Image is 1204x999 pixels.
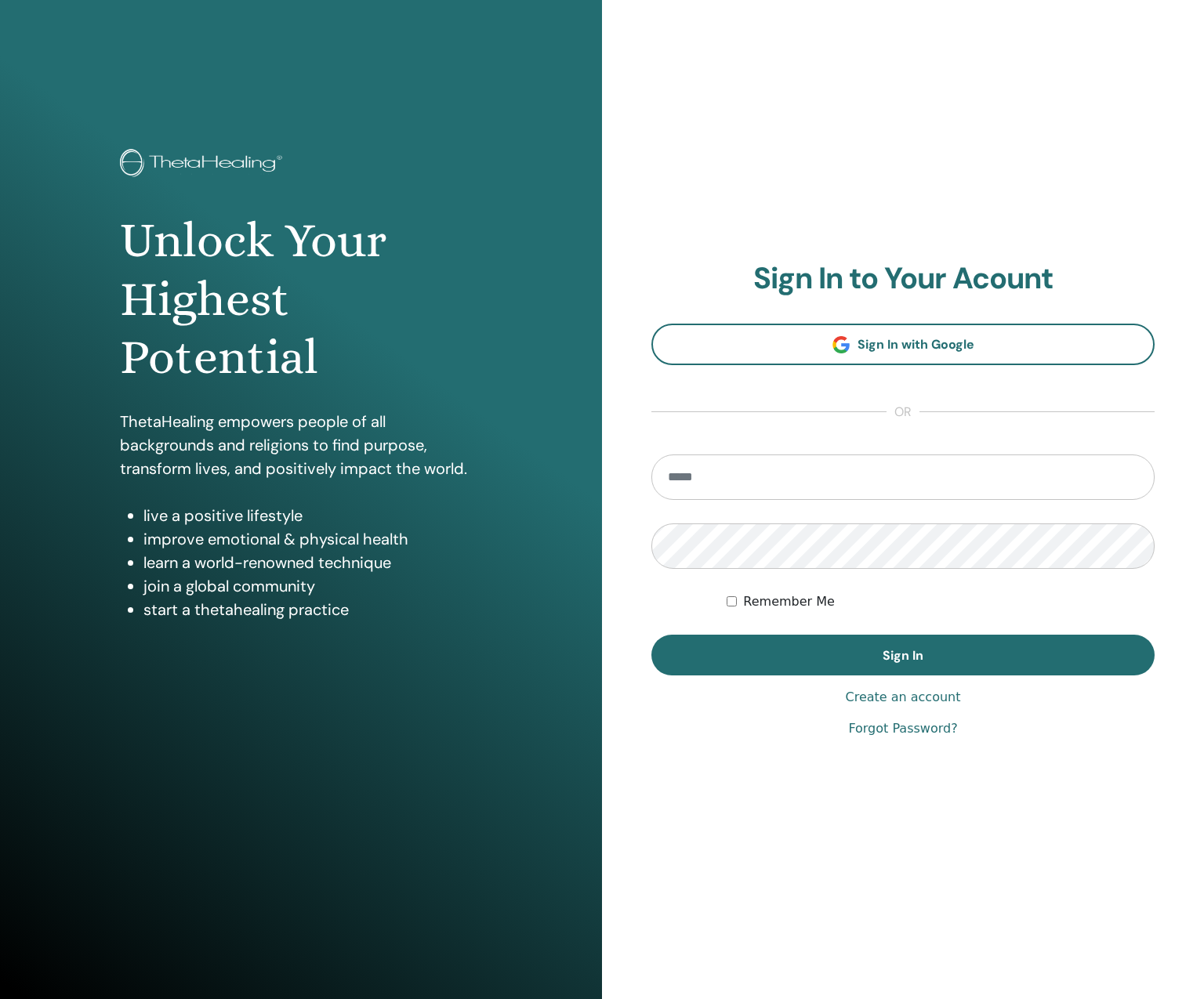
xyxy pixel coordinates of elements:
span: Sign In with Google [858,336,974,353]
button: Sign In [651,635,1155,675]
li: live a positive lifestyle [143,504,482,527]
span: or [887,403,919,422]
span: Sign In [883,647,923,664]
h2: Sign In to Your Acount [651,261,1155,297]
a: Sign In with Google [651,324,1155,365]
li: join a global community [143,574,482,598]
h1: Unlock Your Highest Potential [120,212,482,386]
p: ThetaHealing empowers people of all backgrounds and religions to find purpose, transform lives, a... [120,410,482,480]
li: improve emotional & physical health [143,527,482,551]
li: learn a world-renowned technique [143,551,482,574]
div: Keep me authenticated indefinitely or until I manually logout [727,592,1155,611]
a: Forgot Password? [848,719,957,738]
label: Remember Me [743,592,835,611]
li: start a thetahealing practice [143,598,482,621]
a: Create an account [845,688,960,707]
